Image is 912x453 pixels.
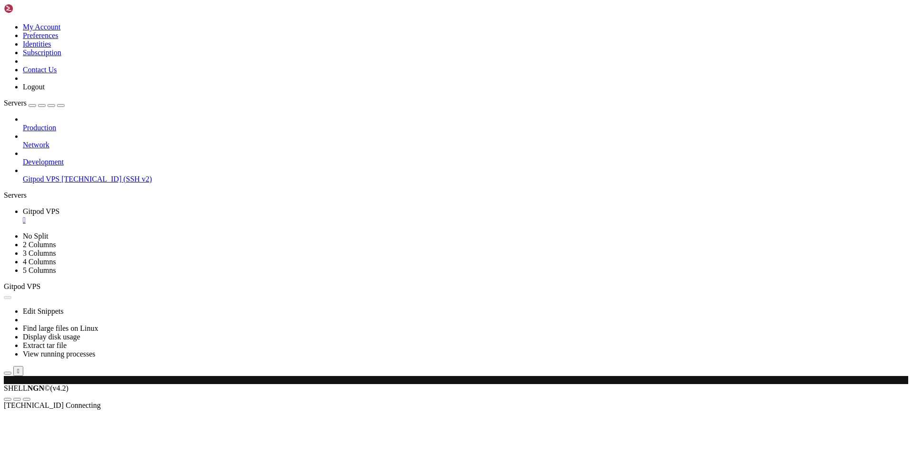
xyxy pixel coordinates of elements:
a: Extract tar file [23,341,66,349]
a: Preferences [23,31,58,39]
img: Shellngn [4,4,58,13]
a: Network [23,141,908,149]
li: Development [23,149,908,166]
span: Gitpod VPS [4,282,41,290]
button:  [13,366,23,376]
span: Production [23,124,56,132]
div:  [17,367,19,375]
a: Identities [23,40,51,48]
a: 2 Columns [23,241,56,249]
a: 4 Columns [23,258,56,266]
a: 5 Columns [23,266,56,274]
li: Gitpod VPS [TECHNICAL_ID] (SSH v2) [23,166,908,183]
span: Network [23,141,49,149]
span: Development [23,158,64,166]
a: Contact Us [23,66,57,74]
div: Servers [4,191,908,200]
a: View running processes [23,350,95,358]
a: Production [23,124,908,132]
a: Subscription [23,48,61,57]
a: Edit Snippets [23,307,64,315]
a: Servers [4,99,65,107]
a: Logout [23,83,45,91]
a: Display disk usage [23,333,80,341]
span: Servers [4,99,27,107]
a: Gitpod VPS [23,207,908,224]
a: Find large files on Linux [23,324,98,332]
a: No Split [23,232,48,240]
li: Production [23,115,908,132]
li: Network [23,132,908,149]
span: Gitpod VPS [23,207,60,215]
a: My Account [23,23,61,31]
a: Gitpod VPS [TECHNICAL_ID] (SSH v2) [23,175,908,183]
a:  [23,216,908,224]
span: [TECHNICAL_ID] (SSH v2) [62,175,152,183]
a: 3 Columns [23,249,56,257]
span: Gitpod VPS [23,175,60,183]
a: Development [23,158,908,166]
